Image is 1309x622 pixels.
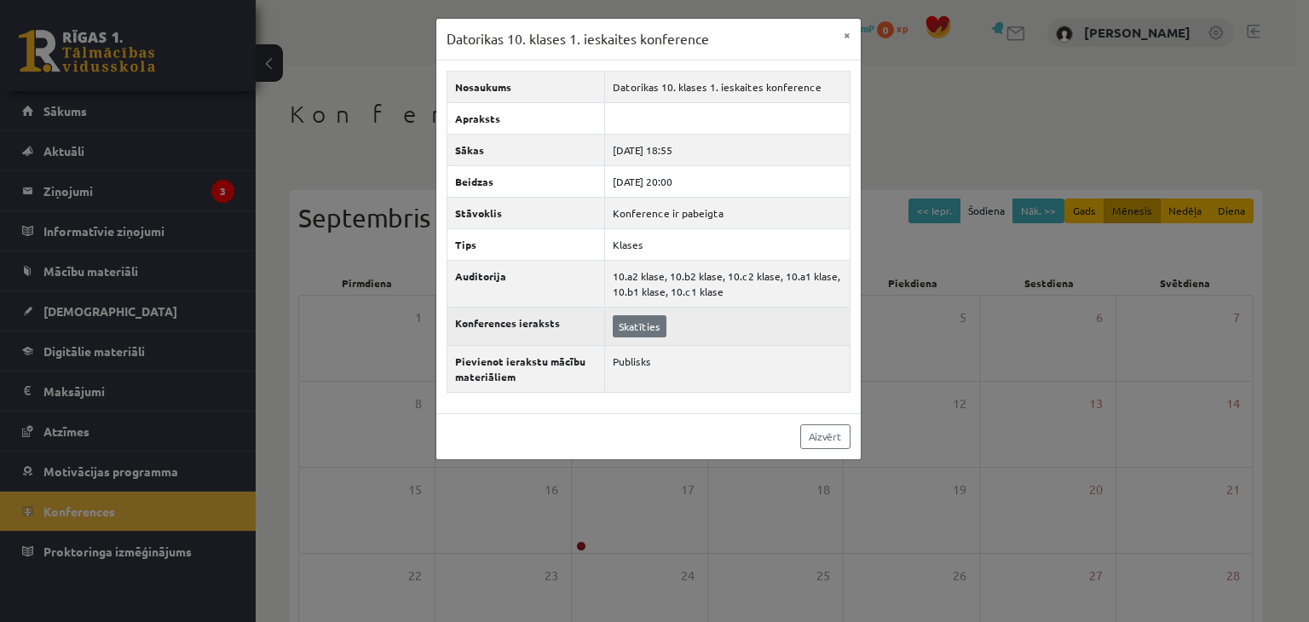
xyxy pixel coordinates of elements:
[447,307,604,345] th: Konferences ieraksts
[833,19,861,51] button: ×
[447,228,604,260] th: Tips
[604,260,850,307] td: 10.a2 klase, 10.b2 klase, 10.c2 klase, 10.a1 klase, 10.b1 klase, 10.c1 klase
[447,102,604,134] th: Apraksts
[604,134,850,165] td: [DATE] 18:55
[800,424,851,449] a: Aizvērt
[604,197,850,228] td: Konference ir pabeigta
[604,228,850,260] td: Klases
[447,197,604,228] th: Stāvoklis
[447,345,604,392] th: Pievienot ierakstu mācību materiāliem
[604,165,850,197] td: [DATE] 20:00
[447,134,604,165] th: Sākas
[447,29,709,49] h3: Datorikas 10. klases 1. ieskaites konference
[447,260,604,307] th: Auditorija
[604,71,850,102] td: Datorikas 10. klases 1. ieskaites konference
[447,71,604,102] th: Nosaukums
[447,165,604,197] th: Beidzas
[604,345,850,392] td: Publisks
[613,315,666,337] a: Skatīties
